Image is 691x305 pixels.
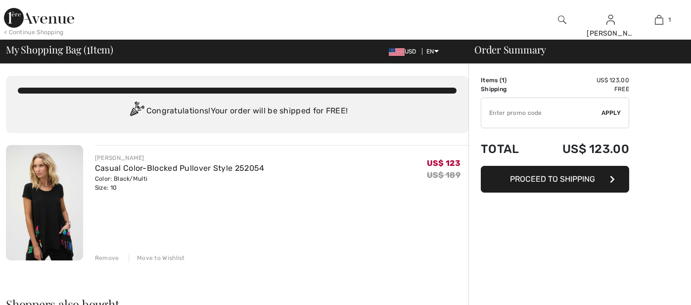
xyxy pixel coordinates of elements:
[510,174,595,184] span: Proceed to Shipping
[481,98,601,128] input: Promo code
[601,108,621,117] span: Apply
[4,28,64,37] div: < Continue Shopping
[95,153,265,162] div: [PERSON_NAME]
[426,48,439,55] span: EN
[87,42,90,55] span: 1
[481,85,535,94] td: Shipping
[427,170,461,180] s: US$ 189
[389,48,405,56] img: US Dollar
[95,163,265,173] a: Casual Color-Blocked Pullover Style 252054
[127,102,146,121] img: Congratulation2.svg
[635,14,683,26] a: 1
[462,45,685,54] div: Order Summary
[535,76,629,85] td: US$ 123.00
[6,45,113,54] span: My Shopping Bag ( Item)
[655,14,663,26] img: My Bag
[18,102,457,121] div: Congratulations! Your order will be shipped for FREE!
[535,85,629,94] td: Free
[481,166,629,193] button: Proceed to Shipping
[606,15,615,24] a: Sign In
[535,132,629,166] td: US$ 123.00
[129,254,185,262] div: Move to Wishlist
[606,14,615,26] img: My Info
[95,254,119,262] div: Remove
[6,145,83,260] img: Casual Color-Blocked Pullover Style 252054
[558,14,566,26] img: search the website
[502,77,505,84] span: 1
[389,48,420,55] span: USD
[95,174,265,192] div: Color: Black/Multi Size: 10
[427,158,461,168] span: US$ 123
[668,15,671,24] span: 1
[4,8,74,28] img: 1ère Avenue
[629,275,681,300] iframe: Opens a widget where you can chat to one of our agents
[481,76,535,85] td: Items ( )
[481,132,535,166] td: Total
[587,28,634,39] div: [PERSON_NAME]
